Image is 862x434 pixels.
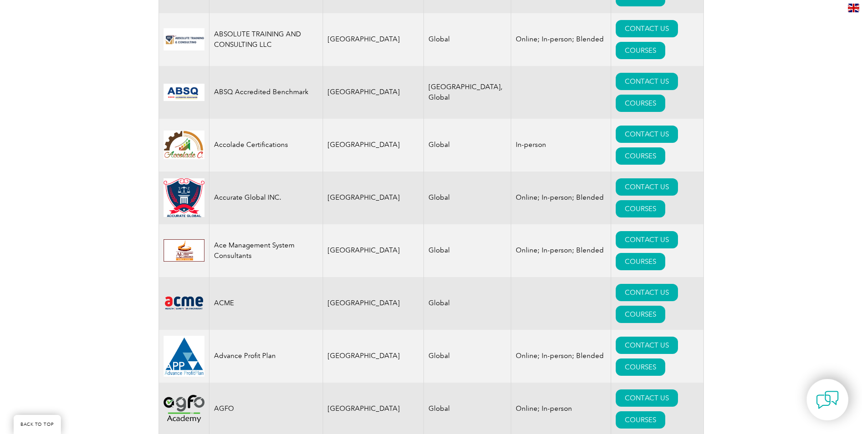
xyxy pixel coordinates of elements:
td: In-person [511,119,611,172]
td: Global [424,330,511,383]
a: COURSES [616,147,665,165]
td: [GEOGRAPHIC_DATA] [323,277,424,330]
td: Global [424,277,511,330]
img: 1a94dd1a-69dd-eb11-bacb-002248159486-logo.jpg [164,131,204,159]
img: 0f03f964-e57c-ec11-8d20-002248158ec2-logo.png [164,295,204,312]
td: Online; In-person; Blended [511,172,611,224]
td: Online; In-person; Blended [511,224,611,277]
img: en [848,4,859,12]
a: BACK TO TOP [14,415,61,434]
td: Global [424,224,511,277]
a: CONTACT US [616,73,678,90]
td: [GEOGRAPHIC_DATA] [323,224,424,277]
a: COURSES [616,42,665,59]
img: 16e092f6-eadd-ed11-a7c6-00224814fd52-logo.png [164,28,204,50]
a: CONTACT US [616,284,678,301]
img: 306afd3c-0a77-ee11-8179-000d3ae1ac14-logo.jpg [164,239,204,262]
img: contact-chat.png [816,389,839,411]
td: [GEOGRAPHIC_DATA] [323,330,424,383]
a: COURSES [616,253,665,270]
a: CONTACT US [616,337,678,354]
td: Online; In-person; Blended [511,13,611,66]
td: Accurate Global INC. [209,172,323,224]
a: COURSES [616,358,665,376]
img: cd2924ac-d9bc-ea11-a814-000d3a79823d-logo.jpg [164,336,204,377]
td: [GEOGRAPHIC_DATA], Global [424,66,511,119]
img: cc24547b-a6e0-e911-a812-000d3a795b83-logo.png [164,84,204,101]
td: Ace Management System Consultants [209,224,323,277]
td: ABSOLUTE TRAINING AND CONSULTING LLC [209,13,323,66]
a: CONTACT US [616,178,678,196]
img: a034a1f6-3919-f011-998a-0022489685a1-logo.png [164,178,204,217]
td: Online; In-person; Blended [511,330,611,383]
img: 2d900779-188b-ea11-a811-000d3ae11abd-logo.png [164,395,204,422]
td: Global [424,172,511,224]
td: ABSQ Accredited Benchmark [209,66,323,119]
td: ACME [209,277,323,330]
a: CONTACT US [616,389,678,407]
td: [GEOGRAPHIC_DATA] [323,13,424,66]
td: [GEOGRAPHIC_DATA] [323,119,424,172]
a: COURSES [616,411,665,429]
a: COURSES [616,95,665,112]
a: COURSES [616,200,665,217]
a: CONTACT US [616,126,678,143]
td: Advance Profit Plan [209,330,323,383]
td: Global [424,119,511,172]
td: Accolade Certifications [209,119,323,172]
td: [GEOGRAPHIC_DATA] [323,172,424,224]
td: Global [424,13,511,66]
td: [GEOGRAPHIC_DATA] [323,66,424,119]
a: COURSES [616,306,665,323]
a: CONTACT US [616,20,678,37]
a: CONTACT US [616,231,678,248]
